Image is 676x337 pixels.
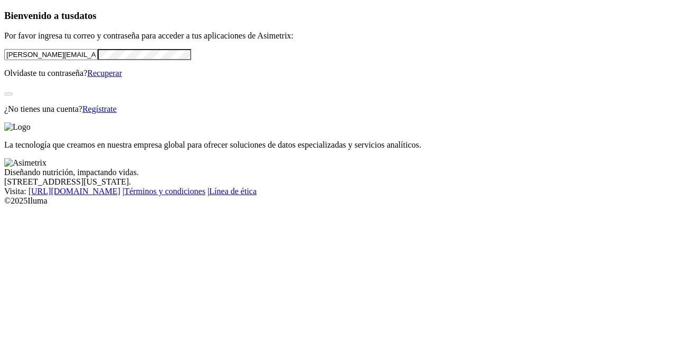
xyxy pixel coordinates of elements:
[4,104,672,114] p: ¿No tienes una cuenta?
[4,158,46,168] img: Asimetrix
[29,187,120,196] a: [URL][DOMAIN_NAME]
[4,196,672,206] div: © 2025 Iluma
[4,122,31,132] img: Logo
[4,10,672,22] h3: Bienvenido a tus
[209,187,257,196] a: Línea de ética
[4,31,672,41] p: Por favor ingresa tu correo y contraseña para acceder a tus aplicaciones de Asimetrix:
[74,10,97,21] span: datos
[4,168,672,177] div: Diseñando nutrición, impactando vidas.
[124,187,205,196] a: Términos y condiciones
[4,49,98,60] input: Tu correo
[4,140,672,150] p: La tecnología que creamos en nuestra empresa global para ofrecer soluciones de datos especializad...
[4,187,672,196] div: Visita : | |
[87,69,122,78] a: Recuperar
[82,104,117,113] a: Regístrate
[4,69,672,78] p: Olvidaste tu contraseña?
[4,177,672,187] div: [STREET_ADDRESS][US_STATE].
